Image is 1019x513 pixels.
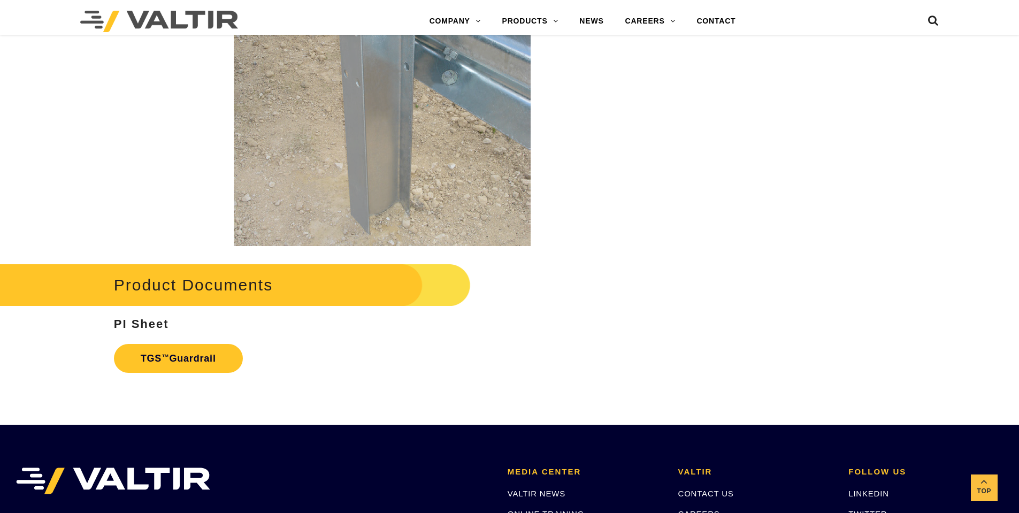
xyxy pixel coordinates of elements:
[419,11,492,32] a: COMPANY
[492,11,569,32] a: PRODUCTS
[848,489,889,498] a: LINKEDIN
[508,489,565,498] a: VALTIR NEWS
[971,485,998,497] span: Top
[678,489,734,498] a: CONTACT US
[508,468,662,477] h2: MEDIA CENTER
[971,474,998,501] a: Top
[848,468,1003,477] h2: FOLLOW US
[615,11,686,32] a: CAREERS
[569,11,614,32] a: NEWS
[678,468,833,477] h2: VALTIR
[114,344,243,373] a: TGS™Guardrail
[114,317,169,331] strong: PI Sheet
[16,468,210,494] img: VALTIR
[162,353,169,361] sup: ™
[686,11,746,32] a: CONTACT
[80,11,238,32] img: Valtir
